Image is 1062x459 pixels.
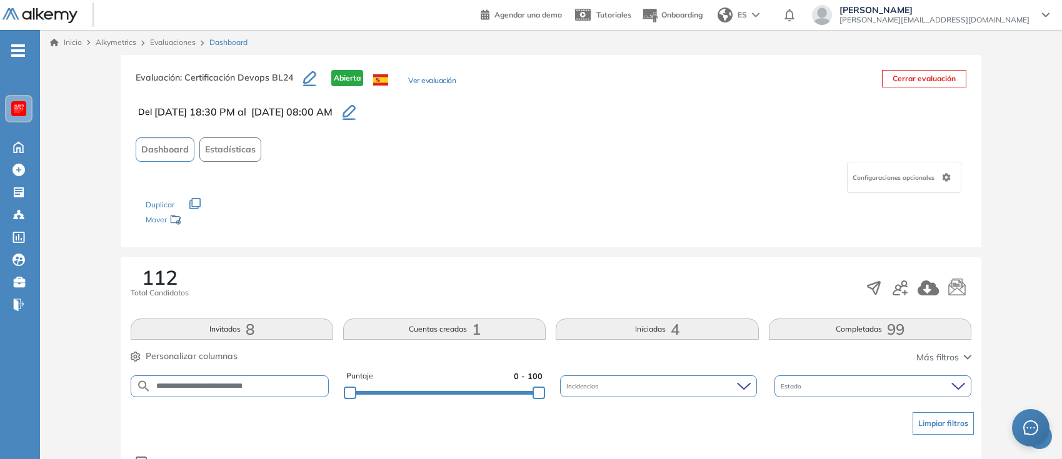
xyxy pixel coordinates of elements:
[718,7,733,22] img: world
[774,375,971,397] div: Estado
[481,6,562,21] a: Agendar una demo
[882,70,966,87] button: Cerrar evaluación
[560,375,757,397] div: Incidencias
[916,351,971,364] button: Más filtros
[916,351,959,364] span: Más filtros
[373,74,388,86] img: ESP
[238,104,246,119] span: al
[141,143,189,156] span: Dashboard
[494,10,562,19] span: Agendar una demo
[146,209,271,232] div: Mover
[781,382,804,391] span: Estado
[343,318,546,340] button: Cuentas creadas1
[839,15,1029,25] span: [PERSON_NAME][EMAIL_ADDRESS][DOMAIN_NAME]
[131,318,333,340] button: Invitados8
[1023,420,1039,436] span: message
[346,370,373,382] span: Puntaje
[136,70,303,96] h3: Evaluación
[14,104,24,114] img: https://assets.alkemy.org/workspaces/620/d203e0be-08f6-444b-9eae-a92d815a506f.png
[556,318,758,340] button: Iniciadas4
[146,350,238,363] span: Personalizar columnas
[913,412,974,435] button: Limpiar filtros
[661,10,703,19] span: Onboarding
[3,8,78,24] img: Logo
[839,5,1029,15] span: [PERSON_NAME]
[11,49,25,52] i: -
[408,75,456,88] button: Ver evaluación
[752,12,759,17] img: arrow
[142,267,178,287] span: 112
[738,9,747,21] span: ES
[251,104,333,119] span: [DATE] 08:00 AM
[514,370,543,382] span: 0 - 100
[331,70,363,86] span: Abierta
[566,382,601,391] span: Incidencias
[138,106,152,119] span: Del
[596,10,631,19] span: Tutoriales
[154,104,235,119] span: [DATE] 18:30 PM
[131,287,189,299] span: Total Candidatos
[199,137,261,162] button: Estadísticas
[853,173,937,182] span: Configuraciones opcionales
[50,37,82,48] a: Inicio
[205,143,256,156] span: Estadísticas
[641,2,703,29] button: Onboarding
[146,200,174,209] span: Duplicar
[847,162,961,193] div: Configuraciones opcionales
[209,37,248,48] span: Dashboard
[131,350,238,363] button: Personalizar columnas
[180,72,293,83] span: : Certificación Devops BL24
[136,378,151,394] img: SEARCH_ALT
[136,137,194,162] button: Dashboard
[96,37,136,47] span: Alkymetrics
[769,318,971,340] button: Completadas99
[150,37,196,47] a: Evaluaciones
